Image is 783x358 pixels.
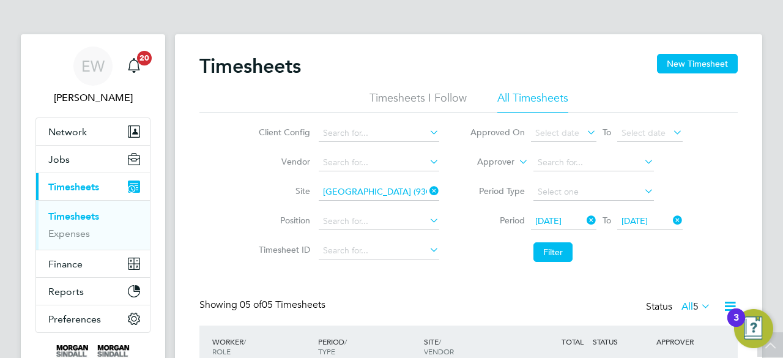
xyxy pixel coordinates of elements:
[646,299,713,316] div: Status
[48,228,90,239] a: Expenses
[318,346,335,356] span: TYPE
[622,215,648,226] span: [DATE]
[599,212,615,228] span: To
[48,126,87,138] span: Network
[439,337,441,346] span: /
[255,127,310,138] label: Client Config
[36,305,150,332] button: Preferences
[35,91,150,105] span: Emma Wells
[212,346,231,356] span: ROLE
[255,185,310,196] label: Site
[36,278,150,305] button: Reports
[535,215,562,226] span: [DATE]
[533,154,654,171] input: Search for...
[137,51,152,65] span: 20
[81,58,105,74] span: EW
[48,154,70,165] span: Jobs
[243,337,246,346] span: /
[344,337,347,346] span: /
[470,127,525,138] label: Approved On
[590,330,653,352] div: STATUS
[240,299,262,311] span: 05 of
[48,181,99,193] span: Timesheets
[424,346,454,356] span: VENDOR
[470,215,525,226] label: Period
[319,184,439,201] input: Search for...
[470,185,525,196] label: Period Type
[319,242,439,259] input: Search for...
[36,200,150,250] div: Timesheets
[35,47,150,105] a: EW[PERSON_NAME]
[693,300,699,313] span: 5
[36,250,150,277] button: Finance
[459,156,514,168] label: Approver
[48,258,83,270] span: Finance
[319,213,439,230] input: Search for...
[653,330,717,352] div: APPROVER
[199,299,328,311] div: Showing
[319,154,439,171] input: Search for...
[48,286,84,297] span: Reports
[319,125,439,142] input: Search for...
[36,173,150,200] button: Timesheets
[562,337,584,346] span: TOTAL
[657,54,738,73] button: New Timesheet
[734,309,773,348] button: Open Resource Center, 3 new notifications
[255,244,310,255] label: Timesheet ID
[681,300,711,313] label: All
[533,242,573,262] button: Filter
[48,211,99,222] a: Timesheets
[48,313,101,325] span: Preferences
[240,299,325,311] span: 05 Timesheets
[255,156,310,167] label: Vendor
[122,47,146,86] a: 20
[535,127,579,138] span: Select date
[199,54,301,78] h2: Timesheets
[369,91,467,113] li: Timesheets I Follow
[599,124,615,140] span: To
[497,91,568,113] li: All Timesheets
[255,215,310,226] label: Position
[36,146,150,173] button: Jobs
[733,318,739,334] div: 3
[36,118,150,145] button: Network
[533,184,654,201] input: Select one
[622,127,666,138] span: Select date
